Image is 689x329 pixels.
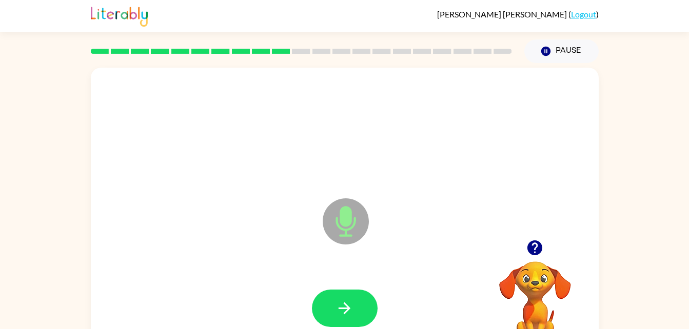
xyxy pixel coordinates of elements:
[91,4,148,27] img: Literably
[437,9,599,19] div: ( )
[437,9,568,19] span: [PERSON_NAME] [PERSON_NAME]
[571,9,596,19] a: Logout
[524,39,599,63] button: Pause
